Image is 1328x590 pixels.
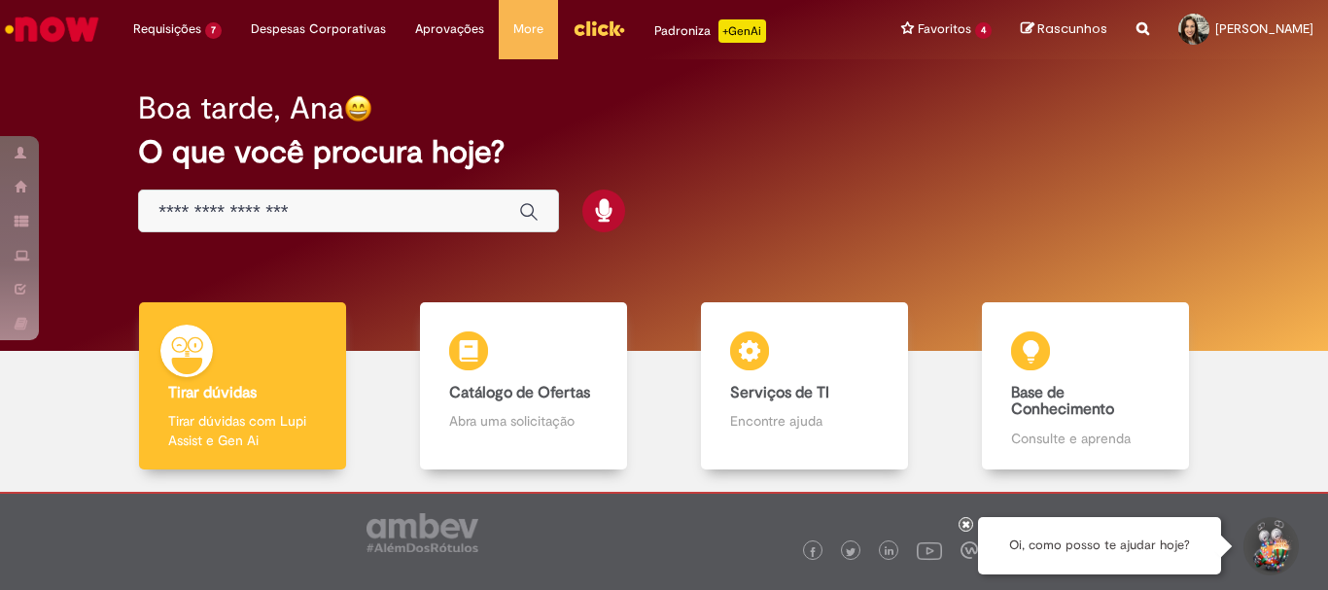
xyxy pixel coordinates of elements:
[846,547,856,557] img: logo_footer_twitter.png
[808,547,818,557] img: logo_footer_facebook.png
[138,135,1190,169] h2: O que você procura hoje?
[251,19,386,39] span: Despesas Corporativas
[975,22,992,39] span: 4
[449,411,597,431] p: Abra uma solicitação
[513,19,543,39] span: More
[961,541,978,559] img: logo_footer_workplace.png
[138,91,344,125] h2: Boa tarde, Ana
[1011,383,1114,420] b: Base de Conhecimento
[205,22,222,39] span: 7
[415,19,484,39] span: Aprovações
[133,19,201,39] span: Requisições
[573,14,625,43] img: click_logo_yellow_360x200.png
[1037,19,1107,38] span: Rascunhos
[654,19,766,43] div: Padroniza
[1021,20,1107,39] a: Rascunhos
[168,383,257,402] b: Tirar dúvidas
[978,517,1221,574] div: Oi, como posso te ajudar hoje?
[367,513,478,552] img: logo_footer_ambev_rotulo_gray.png
[344,94,372,122] img: happy-face.png
[168,411,316,450] p: Tirar dúvidas com Lupi Assist e Gen Ai
[1241,517,1299,575] button: Iniciar Conversa de Suporte
[885,546,894,558] img: logo_footer_linkedin.png
[730,383,829,402] b: Serviços de TI
[945,302,1226,470] a: Base de Conhecimento Consulte e aprenda
[102,302,383,470] a: Tirar dúvidas Tirar dúvidas com Lupi Assist e Gen Ai
[383,302,664,470] a: Catálogo de Ofertas Abra uma solicitação
[664,302,945,470] a: Serviços de TI Encontre ajuda
[1011,429,1159,448] p: Consulte e aprenda
[2,10,102,49] img: ServiceNow
[1215,20,1313,37] span: [PERSON_NAME]
[918,19,971,39] span: Favoritos
[449,383,590,402] b: Catálogo de Ofertas
[917,538,942,563] img: logo_footer_youtube.png
[718,19,766,43] p: +GenAi
[730,411,878,431] p: Encontre ajuda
